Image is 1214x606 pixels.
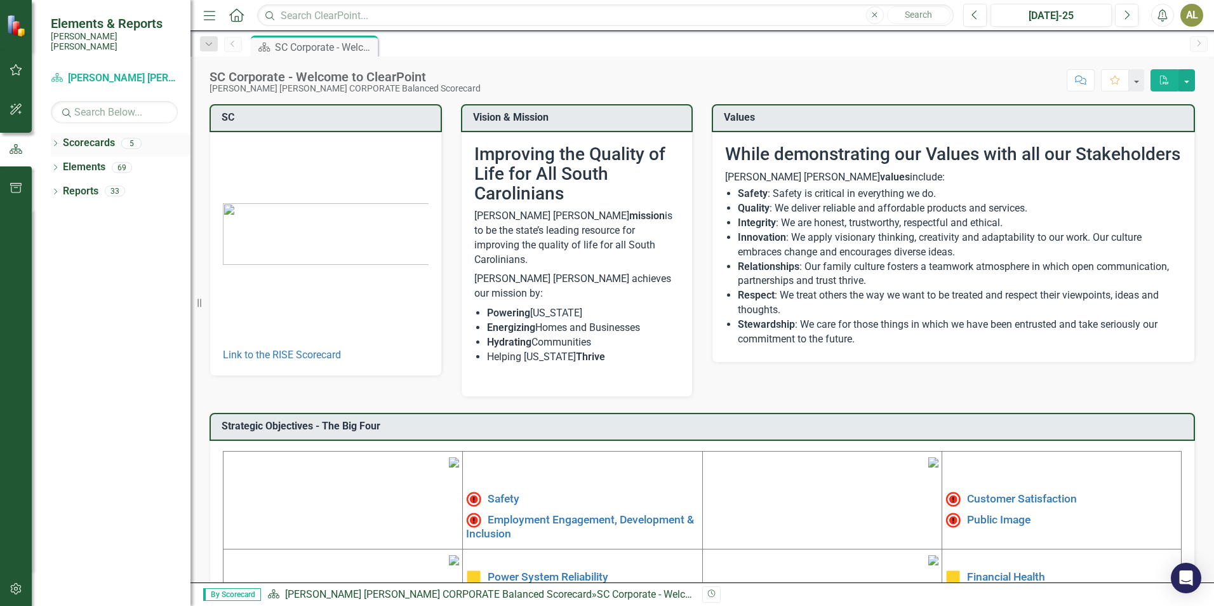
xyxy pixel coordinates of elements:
a: Link to the RISE Scorecard [223,349,341,361]
p: [PERSON_NAME] [PERSON_NAME] is to be the state’s leading resource for improving the quality of li... [474,209,680,269]
strong: Integrity [738,217,776,229]
button: [DATE]-25 [991,4,1112,27]
strong: Hydrating [487,336,531,348]
img: mceclip2%20v3.png [928,457,938,468]
li: : We care for those things in which we have been entrusted and take seriously our commitment to t... [738,318,1182,347]
img: High Alert [466,492,481,507]
img: Caution [466,570,481,585]
a: Financial Health [967,570,1045,583]
li: Communities [487,335,680,350]
li: Helping [US_STATE] [487,350,680,365]
img: mceclip4.png [928,555,938,565]
img: ClearPoint Strategy [6,15,29,37]
a: [PERSON_NAME] [PERSON_NAME] CORPORATE Balanced Scorecard [285,588,592,600]
small: [PERSON_NAME] [PERSON_NAME] [51,31,178,52]
li: : Our family culture fosters a teamwork atmosphere in which open communication, partnerships and ... [738,260,1182,289]
span: Elements & Reports [51,16,178,31]
img: Not Meeting Target [466,513,481,528]
div: 5 [121,138,142,149]
h3: SC [222,112,434,123]
p: [PERSON_NAME] [PERSON_NAME] include: [725,170,1182,185]
div: SC Corporate - Welcome to ClearPoint [210,70,481,84]
a: Customer Satisfaction [967,492,1077,505]
div: 69 [112,162,132,173]
li: : We are honest, trustworthy, respectful and ethical. [738,216,1182,231]
span: By Scorecard [203,588,261,601]
strong: Powering [487,307,530,319]
strong: Safety [738,187,768,199]
div: » [267,588,693,602]
a: Employment Engagement, Development & Inclusion [466,513,694,539]
img: Caution [945,570,961,585]
h3: Values [724,112,1187,123]
strong: Quality [738,202,770,214]
li: Homes and Businesses [487,321,680,335]
a: [PERSON_NAME] [PERSON_NAME] CORPORATE Balanced Scorecard [51,71,178,86]
div: [PERSON_NAME] [PERSON_NAME] CORPORATE Balanced Scorecard [210,84,481,93]
a: Reports [63,184,98,199]
strong: Energizing [487,321,535,333]
a: Safety [488,492,519,505]
p: [PERSON_NAME] [PERSON_NAME] achieves our mission by: [474,269,680,304]
strong: Respect [738,289,775,301]
strong: values [880,171,910,183]
a: Scorecards [63,136,115,151]
div: SC Corporate - Welcome to ClearPoint [275,39,375,55]
input: Search ClearPoint... [257,4,954,27]
h2: While demonstrating our Values with all our Stakeholders [725,145,1182,165]
li: : We treat others the way we want to be treated and respect their viewpoints, ideas and thoughts. [738,288,1182,318]
h2: Improving the Quality of Life for All South Carolinians [474,145,680,203]
li: : We deliver reliable and affordable products and services. [738,201,1182,216]
button: AL [1180,4,1203,27]
h3: Strategic Objectives - The Big Four [222,421,1187,432]
a: Power System Reliability [488,570,608,583]
img: High Alert [945,492,961,507]
li: : Safety is critical in everything we do. [738,187,1182,201]
h3: Vision & Mission [473,112,686,123]
a: Public Image [967,513,1031,525]
div: SC Corporate - Welcome to ClearPoint [597,588,765,600]
button: Search [887,6,951,24]
div: Open Intercom Messenger [1171,563,1201,593]
img: mceclip3%20v3.png [449,555,459,565]
img: mceclip1%20v4.png [449,457,459,468]
strong: Relationships [738,260,799,273]
img: Not Meeting Target [945,513,961,528]
strong: Innovation [738,231,786,243]
div: [DATE]-25 [995,8,1107,24]
a: Elements [63,160,105,175]
input: Search Below... [51,101,178,123]
strong: Stewardship [738,318,795,330]
strong: Thrive [576,351,605,363]
li: [US_STATE] [487,306,680,321]
li: : We apply visionary thinking, creativity and adaptability to our work. Our culture embraces chan... [738,231,1182,260]
div: 33 [105,186,125,197]
strong: mission [629,210,665,222]
span: Search [905,10,932,20]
